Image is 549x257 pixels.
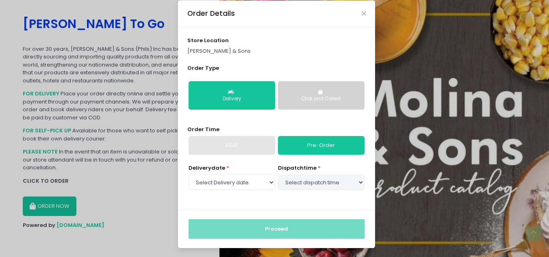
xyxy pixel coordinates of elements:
[278,81,365,110] button: Click and Collect
[187,47,366,55] p: [PERSON_NAME] & Sons
[187,37,229,44] span: store location
[187,64,219,72] span: Order Type
[194,95,269,103] div: Delivery
[189,81,275,110] button: Delivery
[362,11,366,15] button: Close
[284,95,359,103] div: Click and Collect
[278,164,317,172] span: dispatch time
[187,125,219,133] span: Order Time
[187,8,235,19] div: Order Details
[278,136,365,155] a: Pre-Order
[189,164,225,172] span: Delivery date
[189,219,365,239] button: Proceed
